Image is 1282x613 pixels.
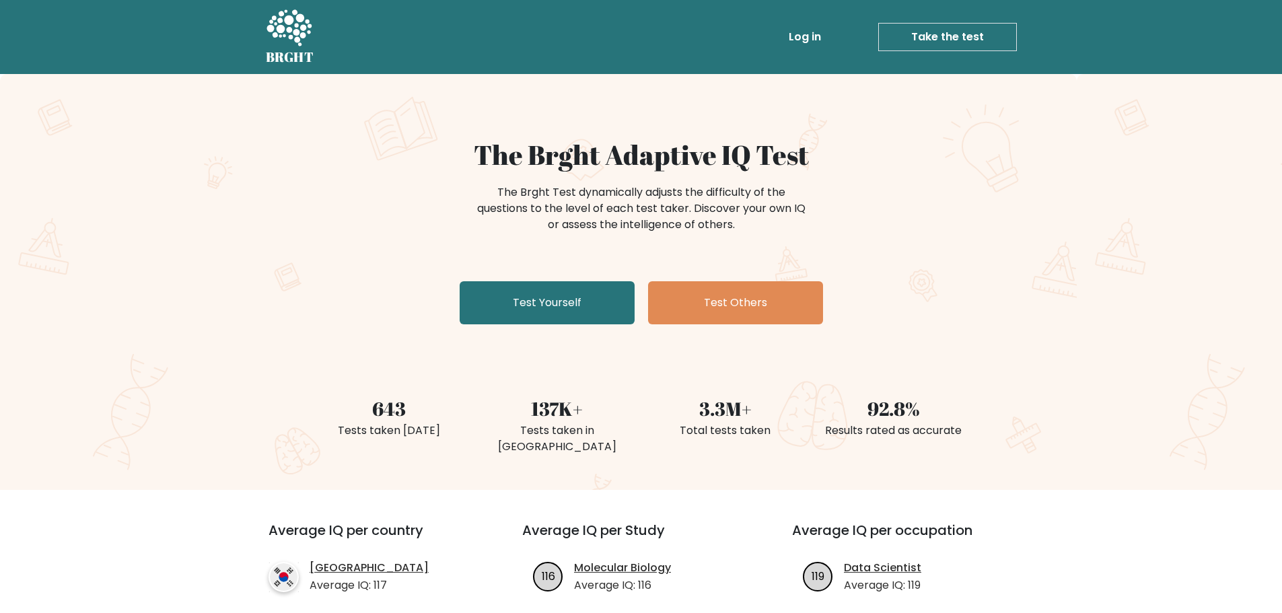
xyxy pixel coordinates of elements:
[818,394,970,423] div: 92.8%
[792,522,1030,554] h3: Average IQ per occupation
[649,394,802,423] div: 3.3M+
[313,394,465,423] div: 643
[878,23,1017,51] a: Take the test
[574,577,671,593] p: Average IQ: 116
[812,568,824,583] text: 119
[460,281,635,324] a: Test Yourself
[310,560,429,576] a: [GEOGRAPHIC_DATA]
[844,560,921,576] a: Data Scientist
[269,522,474,554] h3: Average IQ per country
[266,5,314,69] a: BRGHT
[783,24,826,50] a: Log in
[574,560,671,576] a: Molecular Biology
[648,281,823,324] a: Test Others
[473,184,810,233] div: The Brght Test dynamically adjusts the difficulty of the questions to the level of each test take...
[266,49,314,65] h5: BRGHT
[818,423,970,439] div: Results rated as accurate
[542,568,555,583] text: 116
[269,562,299,592] img: country
[313,423,465,439] div: Tests taken [DATE]
[522,522,760,554] h3: Average IQ per Study
[649,423,802,439] div: Total tests taken
[481,394,633,423] div: 137K+
[844,577,921,593] p: Average IQ: 119
[310,577,429,593] p: Average IQ: 117
[481,423,633,455] div: Tests taken in [GEOGRAPHIC_DATA]
[313,139,970,171] h1: The Brght Adaptive IQ Test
